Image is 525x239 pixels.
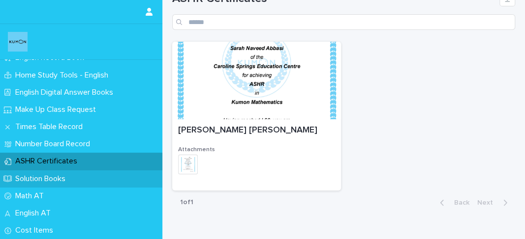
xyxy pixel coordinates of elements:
[11,157,85,166] p: ASHR Certificates
[11,174,73,184] p: Solution Books
[178,146,335,154] h3: Attachments
[8,32,28,52] img: o6XkwfS7S2qhyeB9lxyF
[11,122,91,132] p: Times Table Record
[11,191,52,201] p: Math AT
[432,198,473,207] button: Back
[11,139,98,149] p: Number Board Record
[448,199,469,206] span: Back
[11,71,116,80] p: Home Study Tools - English
[11,105,104,114] p: Make Up Class Request
[11,226,61,235] p: Cost Items
[11,209,59,218] p: English AT
[473,198,515,207] button: Next
[172,42,341,190] a: [PERSON_NAME] [PERSON_NAME]Attachments
[172,14,515,30] input: Search
[477,199,499,206] span: Next
[178,125,335,136] p: [PERSON_NAME] [PERSON_NAME]
[172,190,201,214] p: 1 of 1
[11,88,121,97] p: English Digital Answer Books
